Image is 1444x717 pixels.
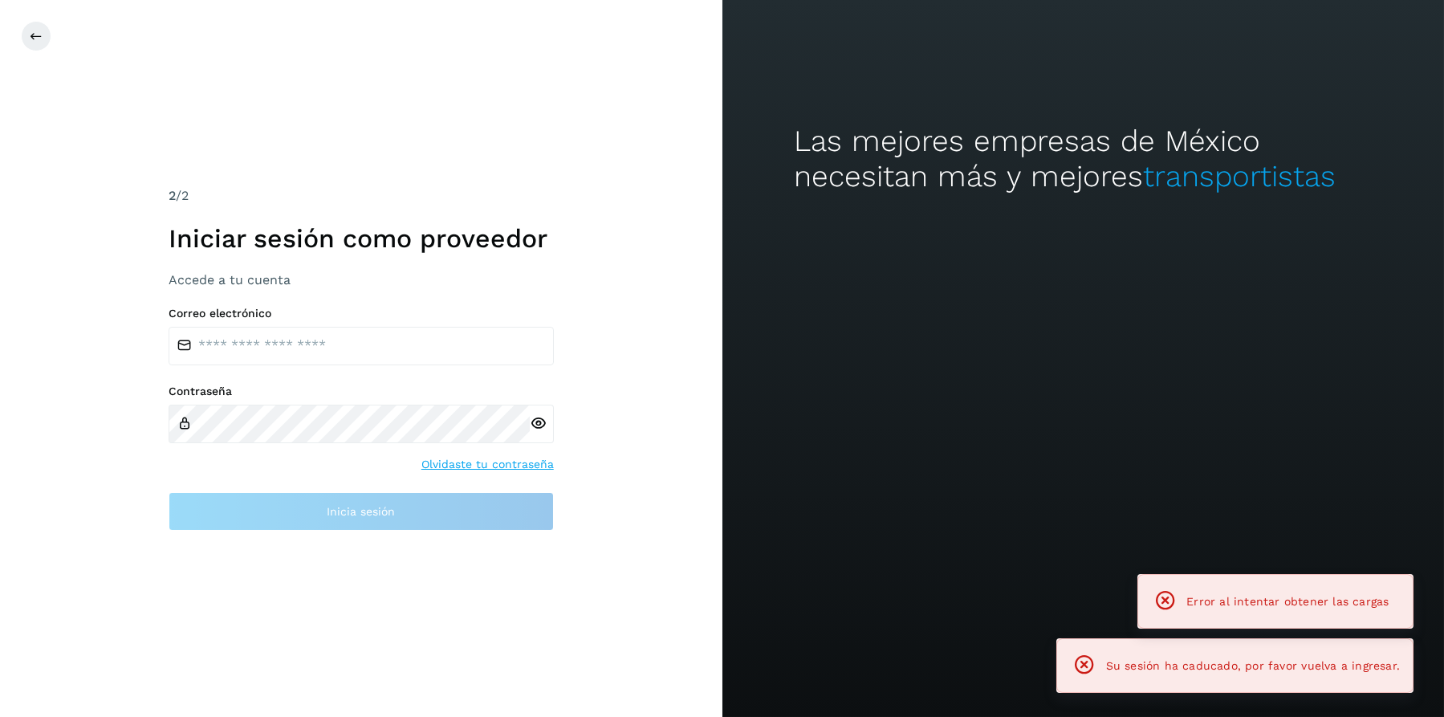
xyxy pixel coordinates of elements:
h2: Las mejores empresas de México necesitan más y mejores [794,124,1372,195]
span: Error al intentar obtener las cargas [1186,595,1389,608]
span: Su sesión ha caducado, por favor vuelva a ingresar. [1106,659,1400,672]
label: Contraseña [169,385,554,398]
button: Inicia sesión [169,492,554,531]
a: Olvidaste tu contraseña [421,456,554,473]
span: Inicia sesión [327,506,395,517]
label: Correo electrónico [169,307,554,320]
h3: Accede a tu cuenta [169,272,554,287]
span: transportistas [1143,159,1336,194]
div: /2 [169,186,554,206]
h1: Iniciar sesión como proveedor [169,223,554,254]
span: 2 [169,188,176,203]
